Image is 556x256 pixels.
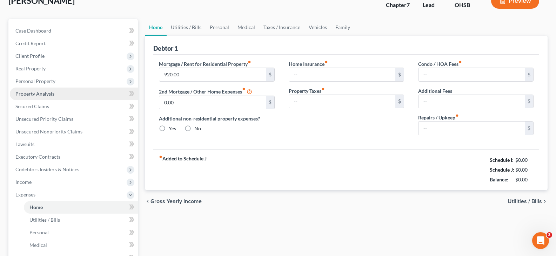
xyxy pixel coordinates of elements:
a: Utilities / Bills [24,214,138,226]
span: 7 [407,1,410,8]
label: Repairs / Upkeep [418,114,459,121]
a: Executory Contracts [10,151,138,163]
label: No [194,125,201,132]
a: Home [145,19,167,36]
i: fiber_manual_record [324,60,328,64]
div: $ [395,68,404,81]
span: Home [29,204,43,210]
a: Unsecured Priority Claims [10,113,138,125]
a: Utilities / Bills [167,19,206,36]
div: $0.00 [515,176,534,183]
label: Additional Fees [418,87,452,95]
div: $ [266,68,274,81]
strong: Added to Schedule J [159,155,207,185]
a: Secured Claims [10,100,138,113]
label: Mortgage / Rent for Residential Property [159,60,251,68]
div: $ [525,122,533,135]
div: Debtor 1 [153,44,178,53]
div: $ [395,95,404,108]
iframe: Intercom live chat [532,232,549,249]
label: Yes [169,125,176,132]
a: Property Analysis [10,88,138,100]
label: Condo / HOA Fees [418,60,462,68]
span: Executory Contracts [15,154,60,160]
div: $0.00 [515,166,534,173]
a: Personal [24,226,138,239]
label: Property Taxes [289,87,325,95]
span: Client Profile [15,53,45,59]
strong: Balance: [490,177,508,182]
div: $ [525,95,533,108]
a: Family [331,19,354,36]
div: $ [266,96,274,109]
span: Personal Property [15,78,55,84]
a: Home [24,201,138,214]
label: 2nd Mortgage / Other Home Expenses [159,87,252,96]
i: fiber_manual_record [159,155,162,159]
a: Medical [24,239,138,251]
div: $0.00 [515,157,534,164]
span: Gross Yearly Income [150,199,202,204]
input: -- [159,68,266,81]
input: -- [159,96,266,109]
span: Case Dashboard [15,28,51,34]
a: Credit Report [10,37,138,50]
input: -- [418,68,525,81]
i: chevron_left [145,199,150,204]
span: Personal [29,229,49,235]
label: Home Insurance [289,60,328,68]
a: Vehicles [304,19,331,36]
i: fiber_manual_record [248,60,251,64]
span: Property Analysis [15,91,54,97]
label: Additional non-residential property expenses? [159,115,274,122]
div: OHSB [455,1,480,9]
span: Real Property [15,65,46,71]
span: 3 [547,232,552,238]
i: chevron_right [542,199,548,204]
input: -- [289,68,395,81]
span: Codebtors Insiders & Notices [15,166,79,172]
input: -- [418,122,525,135]
a: Unsecured Nonpriority Claims [10,125,138,138]
div: Chapter [386,1,411,9]
a: Case Dashboard [10,25,138,37]
strong: Schedule I: [490,157,514,163]
div: Lead [423,1,443,9]
button: chevron_left Gross Yearly Income [145,199,202,204]
span: Utilities / Bills [29,217,60,223]
a: Taxes / Insurance [259,19,304,36]
span: Lawsuits [15,141,34,147]
span: Secured Claims [15,103,49,109]
span: Utilities / Bills [508,199,542,204]
input: -- [418,95,525,108]
i: fiber_manual_record [242,87,246,91]
span: Unsecured Nonpriority Claims [15,129,82,134]
span: Income [15,179,32,185]
span: Medical [29,242,47,248]
span: Expenses [15,192,35,198]
i: fiber_manual_record [455,114,459,117]
a: Medical [233,19,259,36]
div: $ [525,68,533,81]
a: Personal [206,19,233,36]
span: Credit Report [15,40,46,46]
span: Unsecured Priority Claims [15,116,73,122]
input: -- [289,95,395,108]
strong: Schedule J: [490,167,514,173]
i: fiber_manual_record [458,60,462,64]
i: fiber_manual_record [321,87,325,91]
button: Utilities / Bills chevron_right [508,199,548,204]
a: Lawsuits [10,138,138,151]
